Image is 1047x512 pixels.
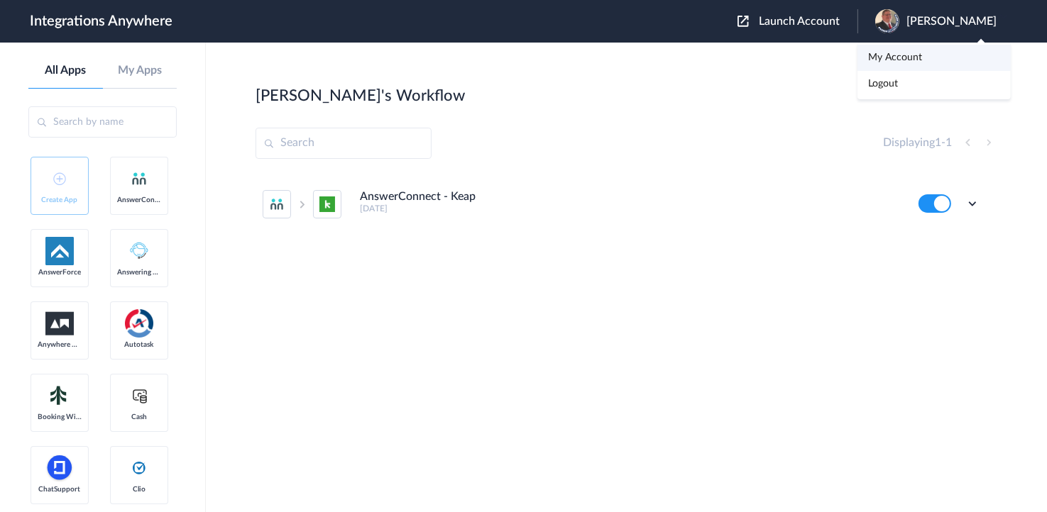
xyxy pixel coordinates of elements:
[738,16,749,27] img: launch-acct-icon.svg
[868,79,898,89] a: Logout
[117,485,161,494] span: Clio
[45,454,74,482] img: chatsupport-icon.svg
[883,136,952,150] h4: Displaying -
[906,15,997,28] span: [PERSON_NAME]
[117,340,161,349] span: Autotask
[38,413,82,421] span: Booking Widget
[935,137,941,148] span: 1
[38,485,82,494] span: ChatSupport
[38,196,82,204] span: Create App
[131,460,148,477] img: clio-logo.svg
[868,52,922,62] a: My Account
[30,13,172,30] h1: Integrations Anywhere
[53,172,66,185] img: add-icon.svg
[38,340,82,349] span: Anywhere Works
[45,237,74,265] img: af-app-logo.svg
[103,64,177,77] a: My Apps
[45,383,74,408] img: Setmore_Logo.svg
[256,128,432,159] input: Search
[360,204,899,213] h5: [DATE]
[45,312,74,335] img: aww.png
[131,387,148,404] img: cash-logo.svg
[28,106,177,138] input: Search by name
[125,237,153,265] img: Answering_service.png
[256,87,465,105] h2: [PERSON_NAME]'s Workflow
[875,9,899,33] img: jason-pledge-people.PNG
[125,309,153,338] img: autotask.png
[117,413,161,421] span: Cash
[738,15,857,28] button: Launch Account
[945,137,952,148] span: 1
[131,170,148,187] img: answerconnect-logo.svg
[38,268,82,277] span: AnswerForce
[360,190,476,204] h4: AnswerConnect - Keap
[28,64,103,77] a: All Apps
[117,268,161,277] span: Answering Service
[759,16,840,27] span: Launch Account
[117,196,161,204] span: AnswerConnect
